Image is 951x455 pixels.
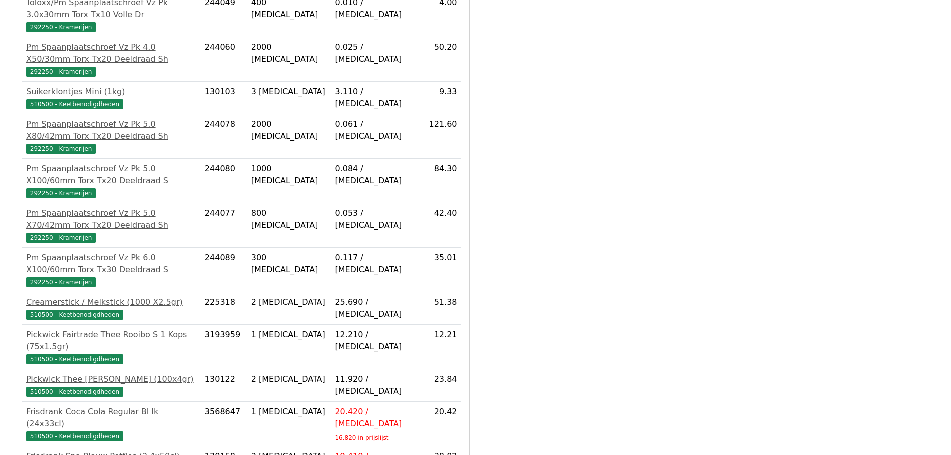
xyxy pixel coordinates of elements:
span: 510500 - Keetbenodigdheden [26,387,123,397]
div: Frisdrank Coca Cola Regular Bl Ik (24x33cl) [26,406,197,430]
div: 0.053 / [MEDICAL_DATA] [335,207,416,231]
td: 121.60 [421,114,461,159]
a: Pm Spaanplaatschroef Vz Pk 5.0 X100/60mm Torx Tx20 Deeldraad S292250 - Kramerijen [26,163,197,199]
td: 244060 [201,37,247,82]
div: Pm Spaanplaatschroef Vz Pk 6.0 X100/60mm Torx Tx30 Deeldraad S [26,252,197,276]
td: 23.84 [421,369,461,402]
span: 292250 - Kramerijen [26,67,96,77]
div: 0.117 / [MEDICAL_DATA] [335,252,416,276]
td: 42.40 [421,203,461,248]
a: Frisdrank Coca Cola Regular Bl Ik (24x33cl)510500 - Keetbenodigdheden [26,406,197,442]
div: 800 [MEDICAL_DATA] [251,207,327,231]
td: 50.20 [421,37,461,82]
td: 244089 [201,248,247,292]
td: 35.01 [421,248,461,292]
div: 0.061 / [MEDICAL_DATA] [335,118,416,142]
div: 0.084 / [MEDICAL_DATA] [335,163,416,187]
span: 292250 - Kramerijen [26,144,96,154]
a: Pickwick Fairtrade Thee Rooibo S 1 Kops (75x1.5gr)510500 - Keetbenodigdheden [26,329,197,365]
a: Creamerstick / Melkstick (1000 X2.5gr)510500 - Keetbenodigdheden [26,296,197,320]
td: 51.38 [421,292,461,325]
div: Pickwick Fairtrade Thee Rooibo S 1 Kops (75x1.5gr) [26,329,197,353]
td: 84.30 [421,159,461,203]
a: Pm Spaanplaatschroef Vz Pk 5.0 X80/42mm Torx Tx20 Deeldraad Sh292250 - Kramerijen [26,118,197,154]
span: 510500 - Keetbenodigdheden [26,354,123,364]
div: 3.110 / [MEDICAL_DATA] [335,86,416,110]
div: 2000 [MEDICAL_DATA] [251,118,327,142]
div: Suikerklontjes Mini (1kg) [26,86,197,98]
div: Pm Spaanplaatschroef Vz Pk 4.0 X50/30mm Torx Tx20 Deeldraad Sh [26,41,197,65]
div: Creamerstick / Melkstick (1000 X2.5gr) [26,296,197,308]
td: 244080 [201,159,247,203]
td: 9.33 [421,82,461,114]
div: 12.210 / [MEDICAL_DATA] [335,329,416,353]
td: 20.42 [421,402,461,446]
td: 12.21 [421,325,461,369]
div: 2 [MEDICAL_DATA] [251,373,327,385]
td: 3193959 [201,325,247,369]
div: 2000 [MEDICAL_DATA] [251,41,327,65]
span: 510500 - Keetbenodigdheden [26,310,123,320]
span: 292250 - Kramerijen [26,22,96,32]
div: Pm Spaanplaatschroef Vz Pk 5.0 X80/42mm Torx Tx20 Deeldraad Sh [26,118,197,142]
td: 244077 [201,203,247,248]
div: 11.920 / [MEDICAL_DATA] [335,373,416,397]
div: Pickwick Thee [PERSON_NAME] (100x4gr) [26,373,197,385]
div: 300 [MEDICAL_DATA] [251,252,327,276]
a: Pickwick Thee [PERSON_NAME] (100x4gr)510500 - Keetbenodigdheden [26,373,197,397]
td: 244078 [201,114,247,159]
a: Suikerklontjes Mini (1kg)510500 - Keetbenodigdheden [26,86,197,110]
td: 225318 [201,292,247,325]
span: 292250 - Kramerijen [26,233,96,243]
a: Pm Spaanplaatschroef Vz Pk 4.0 X50/30mm Torx Tx20 Deeldraad Sh292250 - Kramerijen [26,41,197,77]
div: 20.420 / [MEDICAL_DATA] [335,406,416,430]
div: 2 [MEDICAL_DATA] [251,296,327,308]
td: 130103 [201,82,247,114]
div: 3 [MEDICAL_DATA] [251,86,327,98]
div: 1 [MEDICAL_DATA] [251,406,327,418]
a: Pm Spaanplaatschroef Vz Pk 5.0 X70/42mm Torx Tx20 Deeldraad Sh292250 - Kramerijen [26,207,197,243]
div: Pm Spaanplaatschroef Vz Pk 5.0 X100/60mm Torx Tx20 Deeldraad S [26,163,197,187]
td: 3568647 [201,402,247,446]
span: 292250 - Kramerijen [26,277,96,287]
sub: 16.820 in prijslijst [335,434,388,441]
div: 1000 [MEDICAL_DATA] [251,163,327,187]
span: 510500 - Keetbenodigdheden [26,431,123,441]
td: 130122 [201,369,247,402]
a: Pm Spaanplaatschroef Vz Pk 6.0 X100/60mm Torx Tx30 Deeldraad S292250 - Kramerijen [26,252,197,288]
span: 292250 - Kramerijen [26,188,96,198]
div: 25.690 / [MEDICAL_DATA] [335,296,416,320]
div: 1 [MEDICAL_DATA] [251,329,327,341]
div: Pm Spaanplaatschroef Vz Pk 5.0 X70/42mm Torx Tx20 Deeldraad Sh [26,207,197,231]
div: 0.025 / [MEDICAL_DATA] [335,41,416,65]
span: 510500 - Keetbenodigdheden [26,99,123,109]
